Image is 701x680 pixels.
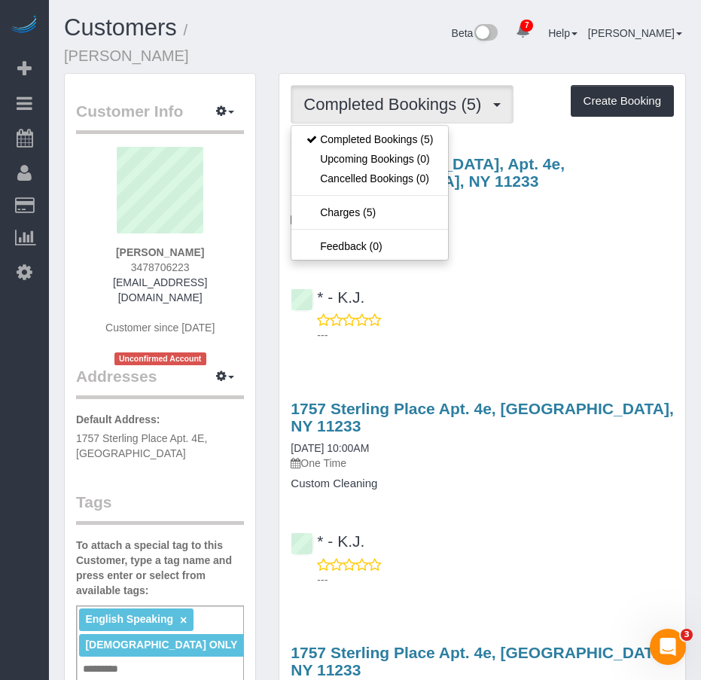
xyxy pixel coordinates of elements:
[85,613,173,625] span: English Speaking
[105,322,215,334] span: Customer since [DATE]
[9,15,39,36] img: Automaid Logo
[85,639,237,651] span: [DEMOGRAPHIC_DATA] ONLY
[76,491,244,525] legend: Tags
[681,629,693,641] span: 3
[303,95,489,114] span: Completed Bookings (5)
[131,261,190,273] span: 3478706223
[520,20,533,32] span: 7
[317,328,674,343] p: ---
[291,236,448,256] a: Feedback (0)
[291,149,448,169] a: Upcoming Bookings (0)
[291,169,448,188] a: Cancelled Bookings (0)
[76,538,244,598] label: To attach a special tag to this Customer, type a tag name and press enter or select from availabl...
[473,24,498,44] img: New interface
[291,85,514,123] button: Completed Bookings (5)
[452,27,498,39] a: Beta
[113,276,207,303] a: [EMAIL_ADDRESS][DOMAIN_NAME]
[180,614,187,627] a: ×
[76,100,244,134] legend: Customer Info
[291,477,674,490] h4: Custom Cleaning
[291,442,369,454] a: [DATE] 10:00AM
[64,14,177,41] a: Customers
[114,352,206,365] span: Unconfirmed Account
[76,432,207,459] span: 1757 Sterling Place Apt. 4E, [GEOGRAPHIC_DATA]
[291,456,674,471] p: One Time
[291,288,364,306] a: * - K.J.
[76,412,160,427] label: Default Address:
[291,644,673,678] a: 1757 Sterling Place Apt. 4e, [GEOGRAPHIC_DATA], NY 11233
[291,400,673,435] a: 1757 Sterling Place Apt. 4e, [GEOGRAPHIC_DATA], NY 11233
[317,572,674,587] p: ---
[571,85,674,117] button: Create Booking
[548,27,578,39] a: Help
[508,15,538,48] a: 7
[291,130,448,149] a: Completed Bookings (5)
[116,246,204,258] strong: [PERSON_NAME]
[291,233,674,245] h4: Custom Cleaning
[291,203,448,222] a: Charges (5)
[588,27,682,39] a: [PERSON_NAME]
[291,532,364,550] a: * - K.J.
[291,212,674,227] p: One Time
[650,629,686,665] iframe: Intercom live chat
